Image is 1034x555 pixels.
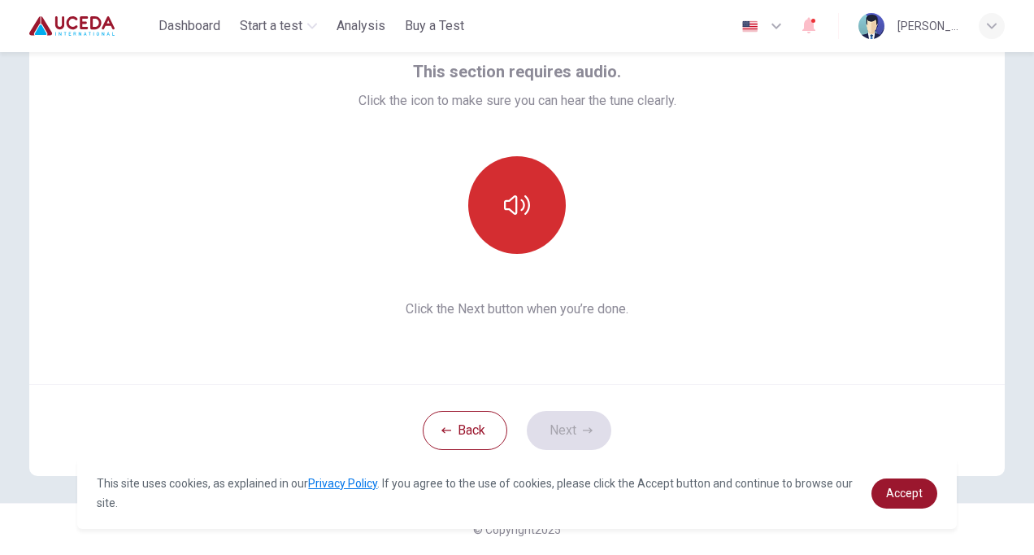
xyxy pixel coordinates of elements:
[897,16,959,36] div: [PERSON_NAME]
[473,523,561,536] span: © Copyright 2025
[159,16,220,36] span: Dashboard
[29,10,152,42] a: Uceda logo
[740,20,760,33] img: en
[358,91,676,111] span: Click the icon to make sure you can hear the tune clearly.
[358,299,676,319] span: Click the Next button when you’re done.
[29,10,115,42] img: Uceda logo
[240,16,302,36] span: Start a test
[886,487,923,500] span: Accept
[233,11,324,41] button: Start a test
[405,16,464,36] span: Buy a Test
[871,479,937,509] a: dismiss cookie message
[858,13,884,39] img: Profile picture
[77,457,956,529] div: cookieconsent
[337,16,385,36] span: Analysis
[423,411,507,450] button: Back
[308,477,377,490] a: Privacy Policy
[97,477,853,509] span: This site uses cookies, as explained in our . If you agree to the use of cookies, please click th...
[152,11,227,41] button: Dashboard
[398,11,471,41] button: Buy a Test
[330,11,392,41] button: Analysis
[413,59,621,85] span: This section requires audio.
